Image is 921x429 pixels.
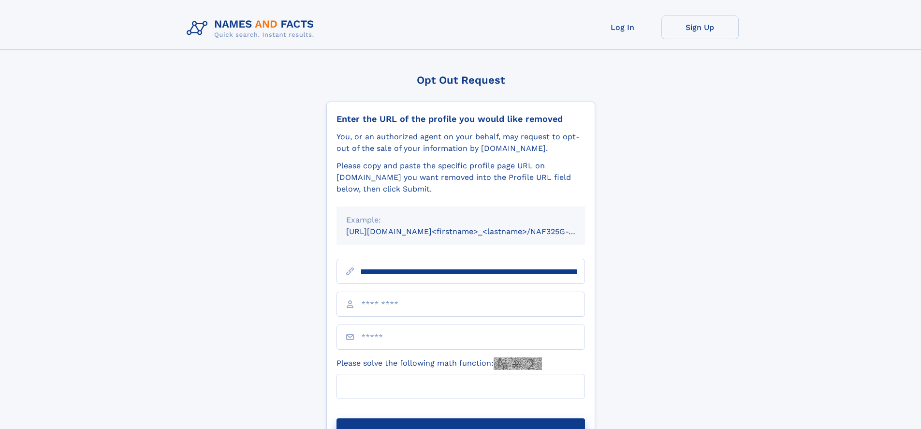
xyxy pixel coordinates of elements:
[336,160,585,195] div: Please copy and paste the specific profile page URL on [DOMAIN_NAME] you want removed into the Pr...
[336,357,542,370] label: Please solve the following math function:
[661,15,739,39] a: Sign Up
[336,131,585,154] div: You, or an authorized agent on your behalf, may request to opt-out of the sale of your informatio...
[183,15,322,42] img: Logo Names and Facts
[346,214,575,226] div: Example:
[584,15,661,39] a: Log In
[336,114,585,124] div: Enter the URL of the profile you would like removed
[326,74,595,86] div: Opt Out Request
[346,227,603,236] small: [URL][DOMAIN_NAME]<firstname>_<lastname>/NAF325G-xxxxxxxx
